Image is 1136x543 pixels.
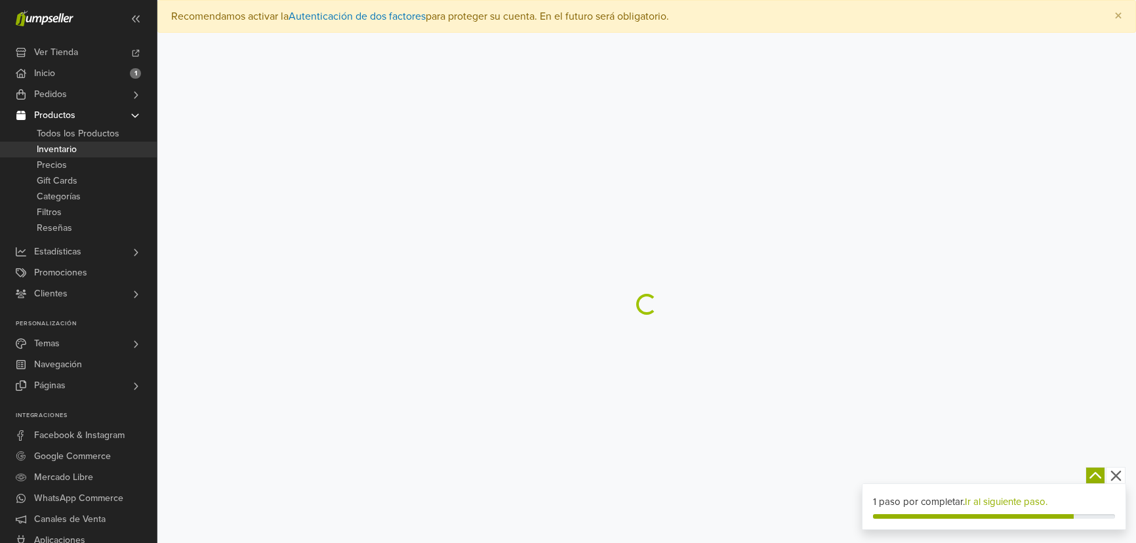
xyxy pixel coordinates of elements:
[37,205,62,220] span: Filtros
[34,262,87,283] span: Promociones
[34,63,55,84] span: Inicio
[37,157,67,173] span: Precios
[37,173,77,189] span: Gift Cards
[34,446,111,467] span: Google Commerce
[37,142,77,157] span: Inventario
[34,467,93,488] span: Mercado Libre
[34,283,68,304] span: Clientes
[37,220,72,236] span: Reseñas
[34,333,60,354] span: Temas
[34,509,106,530] span: Canales de Venta
[37,189,81,205] span: Categorías
[34,84,67,105] span: Pedidos
[34,241,81,262] span: Estadísticas
[16,320,157,328] p: Personalización
[1114,7,1122,26] span: ×
[34,488,123,509] span: WhatsApp Commerce
[34,105,75,126] span: Productos
[1101,1,1135,32] button: Close
[130,68,141,79] span: 1
[16,412,157,420] p: Integraciones
[965,496,1047,508] a: Ir al siguiente paso.
[873,494,1115,510] div: 1 paso por completar.
[289,10,426,23] a: Autenticación de dos factores
[37,126,119,142] span: Todos los Productos
[34,42,78,63] span: Ver Tienda
[34,375,66,396] span: Páginas
[34,425,125,446] span: Facebook & Instagram
[34,354,82,375] span: Navegación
